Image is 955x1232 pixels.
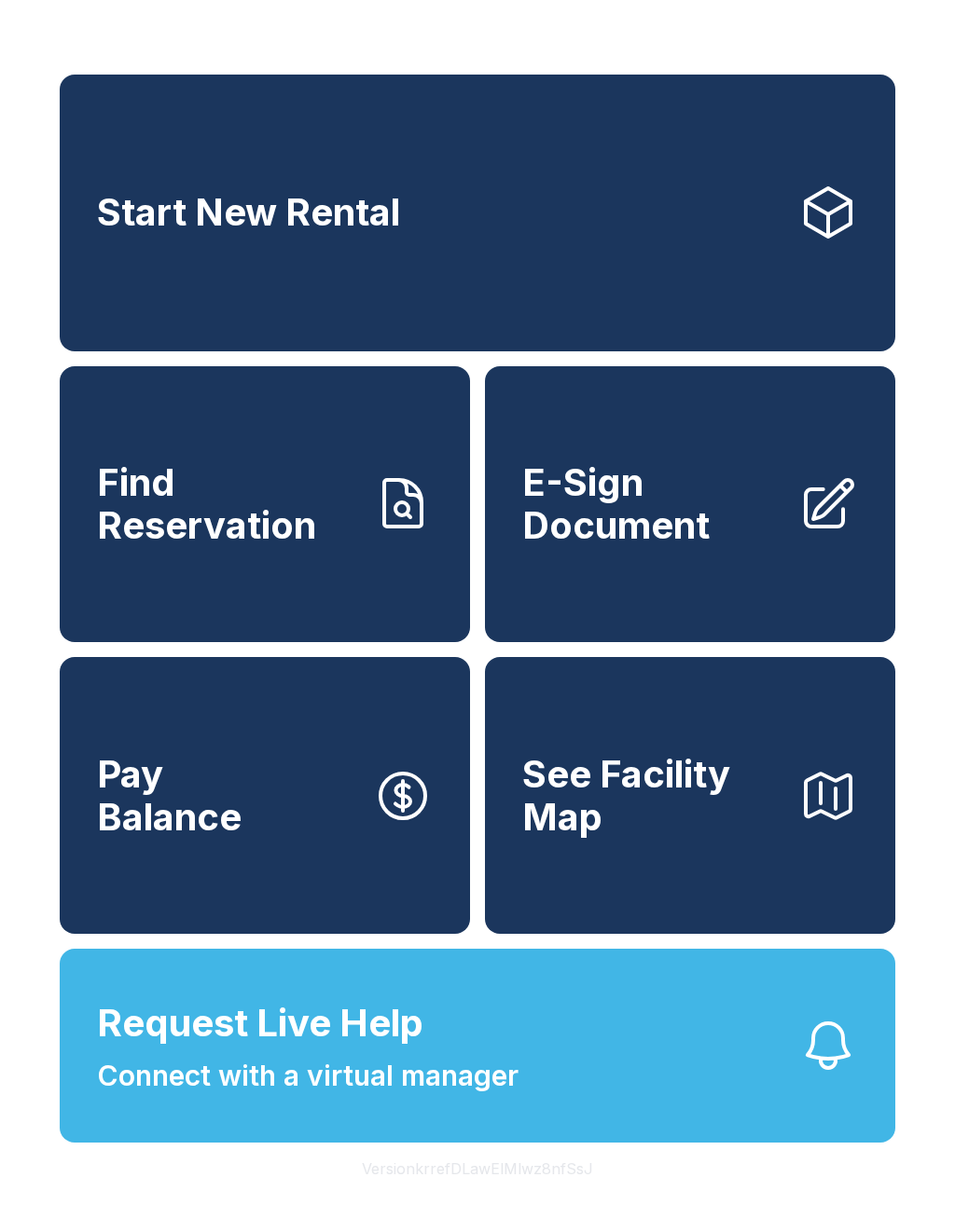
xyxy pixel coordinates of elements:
[60,75,895,351] a: Start New Rental
[97,1055,519,1097] span: Connect with a virtual manager
[347,1143,608,1195] button: VersionkrrefDLawElMlwz8nfSsJ
[485,366,895,643] a: E-Sign Document
[522,461,783,546] span: E-Sign Document
[97,753,242,838] span: Pay Balance
[485,657,895,934] button: See Facility Map
[60,366,470,643] a: Find Reservation
[97,191,400,234] span: Start New Rental
[522,753,783,838] span: See Facility Map
[97,995,423,1051] span: Request Live Help
[60,657,470,934] button: PayBalance
[97,461,358,546] span: Find Reservation
[60,949,895,1143] button: Request Live HelpConnect with a virtual manager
